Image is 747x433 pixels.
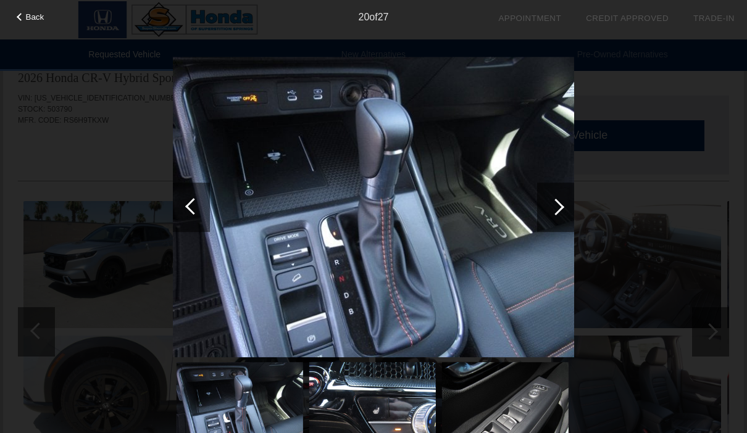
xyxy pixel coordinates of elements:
span: Back [26,12,44,22]
span: 20 [359,12,370,22]
img: 20.jpg [173,57,574,358]
a: Credit Approved [586,14,669,23]
a: Trade-In [693,14,735,23]
span: 27 [378,12,389,22]
a: Appointment [498,14,561,23]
